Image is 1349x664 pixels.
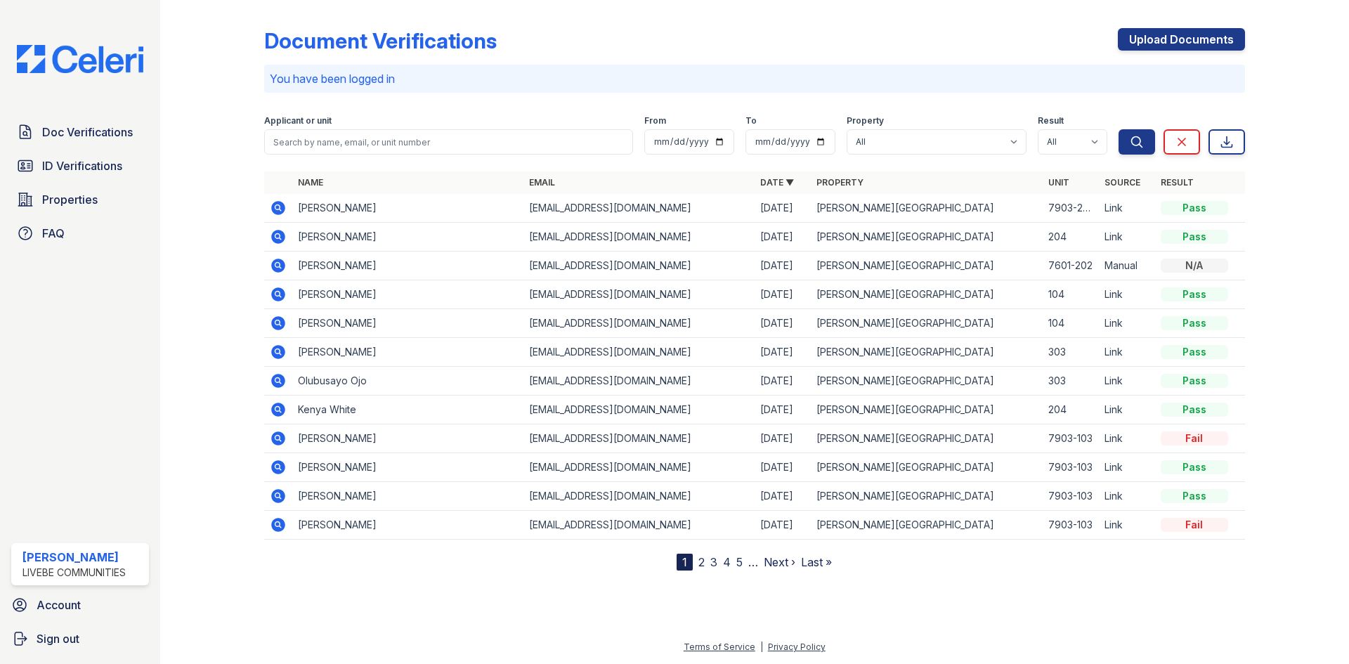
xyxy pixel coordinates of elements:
td: [PERSON_NAME] [292,338,523,367]
td: [PERSON_NAME] [292,194,523,223]
td: [PERSON_NAME][GEOGRAPHIC_DATA] [811,367,1042,396]
td: Link [1099,223,1155,252]
td: [DATE] [755,223,811,252]
td: Kenya White [292,396,523,424]
td: 104 [1043,309,1099,338]
td: Link [1099,194,1155,223]
span: Properties [42,191,98,208]
a: FAQ [11,219,149,247]
div: Pass [1161,403,1228,417]
a: ID Verifications [11,152,149,180]
label: Applicant or unit [264,115,332,126]
td: 204 [1043,223,1099,252]
td: [DATE] [755,453,811,482]
a: Unit [1048,177,1069,188]
span: Account [37,597,81,613]
td: [EMAIL_ADDRESS][DOMAIN_NAME] [523,280,755,309]
a: 3 [710,555,717,569]
td: 7903-103 [1043,482,1099,511]
a: Email [529,177,555,188]
td: [EMAIL_ADDRESS][DOMAIN_NAME] [523,367,755,396]
span: … [748,554,758,571]
a: Terms of Service [684,642,755,652]
a: Last » [801,555,832,569]
td: [DATE] [755,309,811,338]
a: Account [6,591,155,619]
td: [DATE] [755,252,811,280]
a: 5 [736,555,743,569]
td: [EMAIL_ADDRESS][DOMAIN_NAME] [523,194,755,223]
a: Doc Verifications [11,118,149,146]
div: Pass [1161,287,1228,301]
div: LiveBe Communities [22,566,126,580]
label: From [644,115,666,126]
span: ID Verifications [42,157,122,174]
td: 7903-103 [1043,453,1099,482]
td: Link [1099,338,1155,367]
td: Link [1099,511,1155,540]
td: Link [1099,424,1155,453]
td: [DATE] [755,367,811,396]
div: Pass [1161,316,1228,330]
td: [EMAIL_ADDRESS][DOMAIN_NAME] [523,453,755,482]
td: [PERSON_NAME][GEOGRAPHIC_DATA] [811,252,1042,280]
td: [EMAIL_ADDRESS][DOMAIN_NAME] [523,252,755,280]
td: 303 [1043,338,1099,367]
div: [PERSON_NAME] [22,549,126,566]
td: Olubusayo Ojo [292,367,523,396]
button: Sign out [6,625,155,653]
img: CE_Logo_Blue-a8612792a0a2168367f1c8372b55b34899dd931a85d93a1a3d3e32e68fde9ad4.png [6,45,155,73]
div: Pass [1161,345,1228,359]
td: Link [1099,482,1155,511]
td: [DATE] [755,396,811,424]
td: Link [1099,367,1155,396]
div: N/A [1161,259,1228,273]
td: Manual [1099,252,1155,280]
label: Property [847,115,884,126]
td: [PERSON_NAME][GEOGRAPHIC_DATA] [811,223,1042,252]
a: Upload Documents [1118,28,1245,51]
td: [EMAIL_ADDRESS][DOMAIN_NAME] [523,511,755,540]
td: [PERSON_NAME][GEOGRAPHIC_DATA] [811,511,1042,540]
td: 303 [1043,367,1099,396]
a: 4 [723,555,731,569]
div: | [760,642,763,652]
a: Properties [11,185,149,214]
span: FAQ [42,225,65,242]
a: Name [298,177,323,188]
div: Pass [1161,230,1228,244]
td: [DATE] [755,194,811,223]
td: [PERSON_NAME] [292,252,523,280]
td: 104 [1043,280,1099,309]
input: Search by name, email, or unit number [264,129,633,155]
td: Link [1099,396,1155,424]
td: [PERSON_NAME] [292,482,523,511]
label: Result [1038,115,1064,126]
td: [PERSON_NAME][GEOGRAPHIC_DATA] [811,280,1042,309]
td: [DATE] [755,424,811,453]
td: [PERSON_NAME] [292,223,523,252]
td: [DATE] [755,482,811,511]
td: [PERSON_NAME][GEOGRAPHIC_DATA] [811,194,1042,223]
td: Link [1099,309,1155,338]
td: 7903-103 [1043,424,1099,453]
td: [EMAIL_ADDRESS][DOMAIN_NAME] [523,309,755,338]
a: Property [816,177,864,188]
td: [PERSON_NAME] [292,309,523,338]
div: Pass [1161,374,1228,388]
td: [EMAIL_ADDRESS][DOMAIN_NAME] [523,424,755,453]
a: 2 [698,555,705,569]
td: [DATE] [755,280,811,309]
span: Sign out [37,630,79,647]
div: Fail [1161,431,1228,445]
td: [PERSON_NAME] [292,280,523,309]
td: [PERSON_NAME][GEOGRAPHIC_DATA] [811,309,1042,338]
td: Link [1099,280,1155,309]
td: [PERSON_NAME][GEOGRAPHIC_DATA] [811,396,1042,424]
td: [EMAIL_ADDRESS][DOMAIN_NAME] [523,223,755,252]
td: 7601-202 [1043,252,1099,280]
td: 7903-103 [1043,511,1099,540]
td: [PERSON_NAME][GEOGRAPHIC_DATA] [811,453,1042,482]
td: [DATE] [755,511,811,540]
a: Next › [764,555,795,569]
